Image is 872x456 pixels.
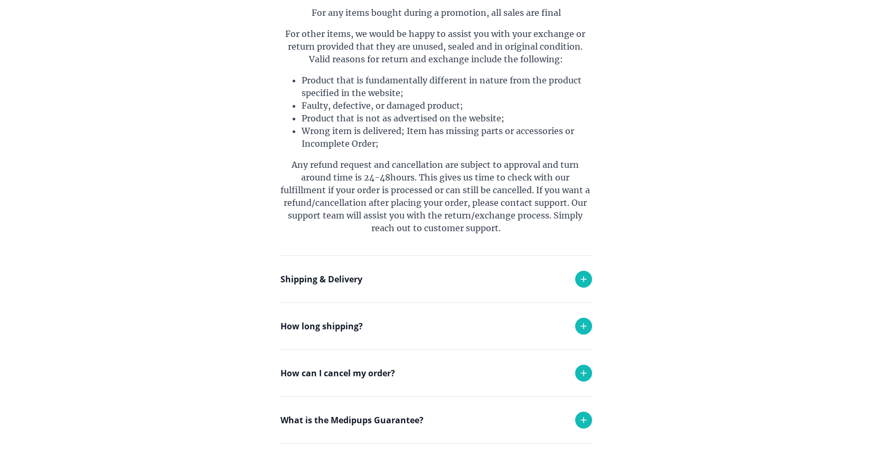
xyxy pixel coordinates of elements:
p: For other items, we would be happy to assist you with your exchange or return provided that they ... [280,27,592,65]
div: Each order takes 1-2 business days to be delivered. [280,349,592,392]
li: Product that is not as advertised on the website; [302,112,592,125]
p: For any items bought during a promotion, all sales are final [280,6,592,19]
p: How can I cancel my order? [280,367,395,379]
li: Faulty, defective, or damaged product; [302,99,592,112]
p: Shipping & Delivery [280,273,362,286]
p: How long shipping? [280,320,363,332]
p: What is the Medipups Guarantee? [280,414,424,426]
p: Any refund request and cancellation are subject to approval and turn around time is 24-48hours. T... [280,158,592,234]
li: Wrong item is delivered; Item has missing parts or accessories or Incomplete Order; [302,125,592,150]
li: Product that is fundamentally different in nature from the product specified in the website; [302,74,592,99]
